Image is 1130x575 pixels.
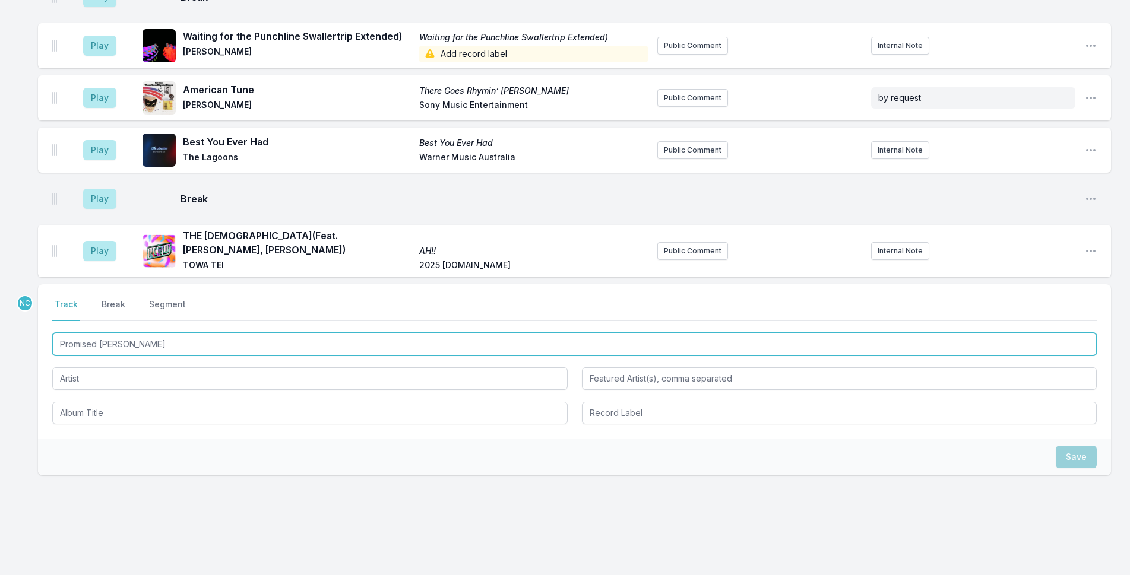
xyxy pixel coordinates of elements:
img: Waiting for the Punchline Swallertrip Extended) [143,29,176,62]
span: The Lagoons [183,151,412,166]
img: There Goes Rhymin’ Simon [143,81,176,115]
img: Drag Handle [52,193,57,205]
button: Open playlist item options [1085,144,1097,156]
button: Play [83,140,116,160]
span: [PERSON_NAME] [183,46,412,62]
span: AH!! [419,245,648,257]
button: Break [99,298,128,321]
button: Play [83,241,116,261]
img: Drag Handle [52,40,57,52]
span: Sony Music Entertainment [419,99,648,113]
button: Public Comment [657,37,728,55]
span: THE [DEMOGRAPHIC_DATA] (Feat. [PERSON_NAME], [PERSON_NAME]) [183,228,412,257]
span: Waiting for the Punchline Swallertrip Extended) [419,31,648,43]
input: Artist [52,367,568,390]
span: Best You Ever Had [419,137,648,149]
button: Open playlist item options [1085,193,1097,205]
button: Public Comment [657,141,728,159]
input: Track Title [52,333,1097,355]
span: by request [878,93,921,103]
button: Play [83,189,116,209]
button: Open playlist item options [1085,245,1097,257]
span: Waiting for the Punchline Swallertrip Extended) [183,29,412,43]
span: TOWA TEI [183,259,412,274]
img: Drag Handle [52,92,57,104]
button: Play [83,36,116,56]
button: Save [1056,446,1097,468]
button: Internal Note [871,141,929,159]
img: Best You Ever Had [143,134,176,167]
button: Track [52,298,80,321]
button: Play [83,88,116,108]
button: Internal Note [871,242,929,260]
span: [PERSON_NAME] [183,99,412,113]
img: AH!! [143,234,176,268]
button: Internal Note [871,37,929,55]
img: Drag Handle [52,245,57,257]
button: Public Comment [657,242,728,260]
span: 2025 [DOMAIN_NAME] [419,259,648,274]
input: Featured Artist(s), comma separated [582,367,1097,390]
span: American Tune [183,82,412,97]
button: Segment [147,298,188,321]
span: Best You Ever Had [183,135,412,149]
span: Warner Music Australia [419,151,648,166]
button: Open playlist item options [1085,92,1097,104]
input: Album Title [52,402,568,424]
span: There Goes Rhymin’ [PERSON_NAME] [419,85,648,97]
span: Add record label [419,46,648,62]
button: Public Comment [657,89,728,107]
input: Record Label [582,402,1097,424]
p: Novena Carmel [17,295,33,312]
button: Open playlist item options [1085,40,1097,52]
img: Drag Handle [52,144,57,156]
span: Break [181,192,1075,206]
